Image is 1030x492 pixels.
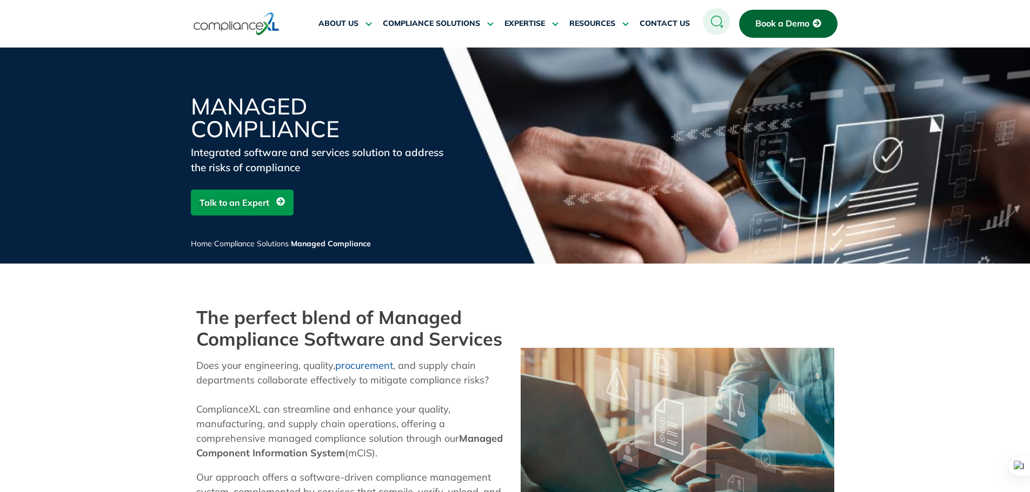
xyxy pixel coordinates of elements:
b: The perfect blend of Managed Compliance Software and Services [196,306,502,351]
a: Home [191,239,212,248]
span: / / [191,239,371,248]
p: Does your engineering, quality, , and supply chain departments collaborate effectively to mitigat... [196,358,510,387]
a: COMPLIANCE SOLUTIONS [383,11,494,37]
a: Compliance Solutions [214,239,289,248]
span: RESOURCES [569,19,615,29]
a: EXPERTISE [504,11,559,37]
a: ABOUT US [318,11,372,37]
a: Talk to an Expert [191,190,294,215]
a: procurement [335,359,393,372]
span: COMPLIANCE SOLUTIONS [383,19,480,29]
p: ComplianceXL can streamline and enhance your quality, manufacturing, and supply chain operations,... [196,402,510,460]
span: Managed Compliance [291,239,371,248]
a: CONTACT US [640,11,690,37]
img: logo-one.svg [194,11,280,36]
span: EXPERTISE [504,19,545,29]
span: Talk to an Expert [200,192,269,213]
a: RESOURCES [569,11,629,37]
span: Book a Demo [755,19,809,29]
div: Integrated software and services solution to address the risks of compliance [191,145,450,175]
a: Book a Demo [739,10,838,38]
h1: Managed Compliance [191,95,450,140]
span: CONTACT US [640,19,690,29]
span: ABOUT US [318,19,358,29]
